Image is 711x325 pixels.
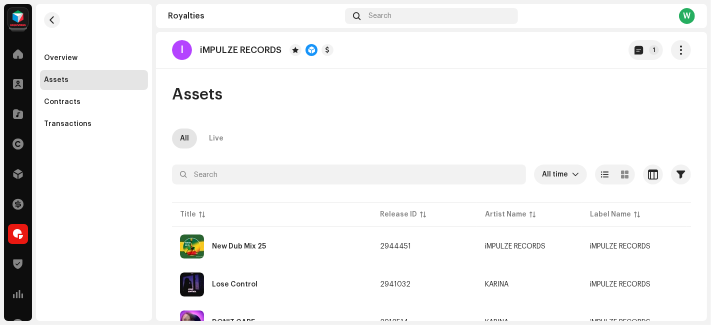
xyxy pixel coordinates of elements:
[180,234,204,258] img: 7f53c218-fa7a-4763-ba02-6d2d19d2328b
[590,209,631,219] div: Label Name
[44,54,77,62] div: Overview
[40,114,148,134] re-m-nav-item: Transactions
[628,40,663,60] button: 1
[209,128,223,148] div: Live
[40,70,148,90] re-m-nav-item: Assets
[485,281,508,288] div: KARINA
[8,8,28,28] img: feab3aad-9b62-475c-8caf-26f15a9573ee
[212,281,257,288] div: Lose Control
[212,243,266,250] div: New Dub Mix 25
[572,164,579,184] div: dropdown trigger
[44,98,80,106] div: Contracts
[380,243,411,250] span: 2944451
[485,281,574,288] span: KARINA
[590,281,650,288] span: iMPULZE RECORDS
[180,209,196,219] div: Title
[172,84,222,104] span: Assets
[40,92,148,112] re-m-nav-item: Contracts
[172,40,192,60] div: I
[44,120,91,128] div: Transactions
[180,128,189,148] div: All
[485,209,526,219] div: Artist Name
[368,12,391,20] span: Search
[590,243,650,250] span: iMPULZE RECORDS
[380,281,410,288] span: 2941032
[485,243,574,250] span: iMPULZE RECORDS
[200,45,281,55] p: iMPULZE RECORDS
[649,45,659,55] p-badge: 1
[44,76,68,84] div: Assets
[40,48,148,68] re-m-nav-item: Overview
[380,209,417,219] div: Release ID
[485,243,545,250] div: iMPULZE RECORDS
[168,12,341,20] div: Royalties
[180,272,204,296] img: 0dcfaa58-dd00-4031-ae68-7d3540cea440
[542,164,572,184] span: All time
[172,164,526,184] input: Search
[679,8,695,24] div: W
